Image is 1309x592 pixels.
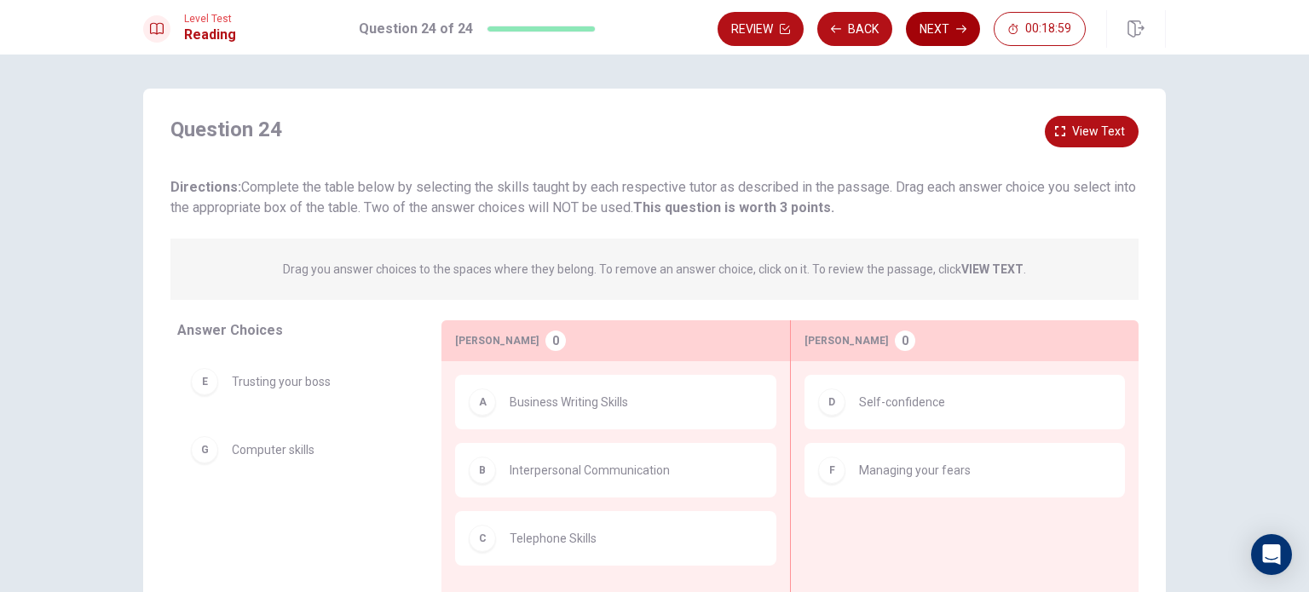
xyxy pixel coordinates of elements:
[817,12,892,46] button: Back
[895,330,915,351] div: 0
[906,12,980,46] button: Next
[818,388,845,416] div: D
[232,440,314,460] span: Computer skills
[1025,22,1071,36] span: 00:18:59
[469,525,496,552] div: C
[804,443,1125,497] div: FManaging your fears
[455,330,539,351] span: [PERSON_NAME]
[804,375,1125,429] div: DSelf-confidence
[232,371,331,392] span: Trusting your boss
[170,116,282,143] h4: Question 24
[177,422,414,477] div: GComputer skills
[859,392,945,412] span: Self-confidence
[818,457,845,484] div: F
[1072,121,1125,142] span: View text
[170,179,241,195] strong: Directions:
[994,12,1086,46] button: 00:18:59
[283,259,1026,279] p: Drag you answer choices to the spaces where they belong. To remove an answer choice, click on it....
[469,388,496,416] div: A
[1045,116,1139,147] button: View text
[859,460,971,480] span: Managing your fears
[1251,534,1292,575] div: Open Intercom Messenger
[510,460,670,480] span: Interpersonal Communication
[177,322,283,338] span: Answer Choices
[184,13,236,25] span: Level Test
[191,436,218,463] div: G
[359,19,473,39] h1: Question 24 of 24
[961,262,1024,276] strong: VIEW TEXT
[191,368,218,395] div: E
[633,199,834,216] b: This question is worth 3 points.
[545,330,566,351] div: 0
[455,511,776,566] div: CTelephone Skills
[177,354,414,409] div: ETrusting your boss
[455,375,776,429] div: ABusiness Writing Skills
[170,179,1136,216] span: Complete the table below by selecting the skills taught by each respective tutor as described in ...
[510,392,628,412] span: Business Writing Skills
[184,25,236,45] h1: Reading
[469,457,496,484] div: B
[510,528,597,549] span: Telephone Skills
[455,443,776,497] div: BInterpersonal Communication
[804,330,888,351] span: [PERSON_NAME]
[718,12,804,46] button: Review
